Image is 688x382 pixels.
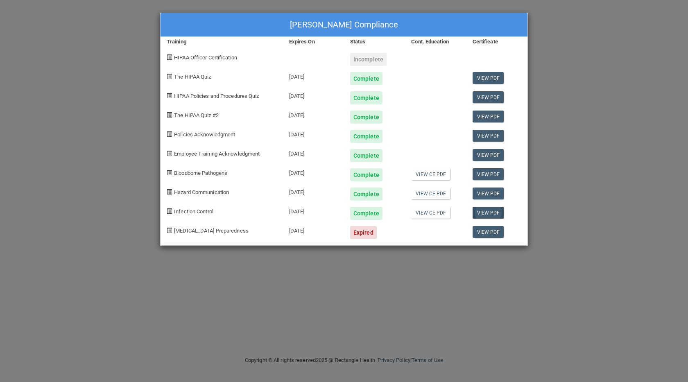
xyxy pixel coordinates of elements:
div: [DATE] [283,66,344,85]
div: Complete [350,168,382,181]
div: [DATE] [283,124,344,143]
div: [DATE] [283,220,344,239]
div: Complete [350,188,382,201]
div: [DATE] [283,104,344,124]
a: View PDF [473,91,504,103]
div: Complete [350,149,382,162]
div: Cont. Education [405,37,466,47]
span: Infection Control [174,208,213,215]
a: View PDF [473,111,504,122]
span: [MEDICAL_DATA] Preparedness [174,228,249,234]
div: Certificate [466,37,527,47]
span: Hazard Communication [174,189,229,195]
div: [PERSON_NAME] Compliance [161,13,527,37]
div: Incomplete [350,53,387,66]
span: Employee Training Acknowledgment [174,151,260,157]
a: View PDF [473,168,504,180]
span: Policies Acknowledgment [174,131,235,138]
div: [DATE] [283,181,344,201]
div: [DATE] [283,143,344,162]
span: The HIPAA Quiz [174,74,211,80]
div: Complete [350,130,382,143]
a: View CE PDF [411,168,450,180]
a: View PDF [473,149,504,161]
div: Status [344,37,405,47]
div: [DATE] [283,201,344,220]
div: Complete [350,111,382,124]
div: [DATE] [283,85,344,104]
span: Bloodborne Pathogens [174,170,227,176]
div: Expired [350,226,377,239]
div: Training [161,37,283,47]
a: View PDF [473,130,504,142]
a: View PDF [473,207,504,219]
a: View PDF [473,226,504,238]
span: The HIPAA Quiz #2 [174,112,219,118]
div: Complete [350,91,382,104]
a: View PDF [473,188,504,199]
span: HIPAA Officer Certification [174,54,237,61]
div: Complete [350,72,382,85]
a: View CE PDF [411,207,450,219]
div: Expires On [283,37,344,47]
a: View CE PDF [411,188,450,199]
span: HIPAA Policies and Procedures Quiz [174,93,259,99]
div: [DATE] [283,162,344,181]
div: Complete [350,207,382,220]
a: View PDF [473,72,504,84]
